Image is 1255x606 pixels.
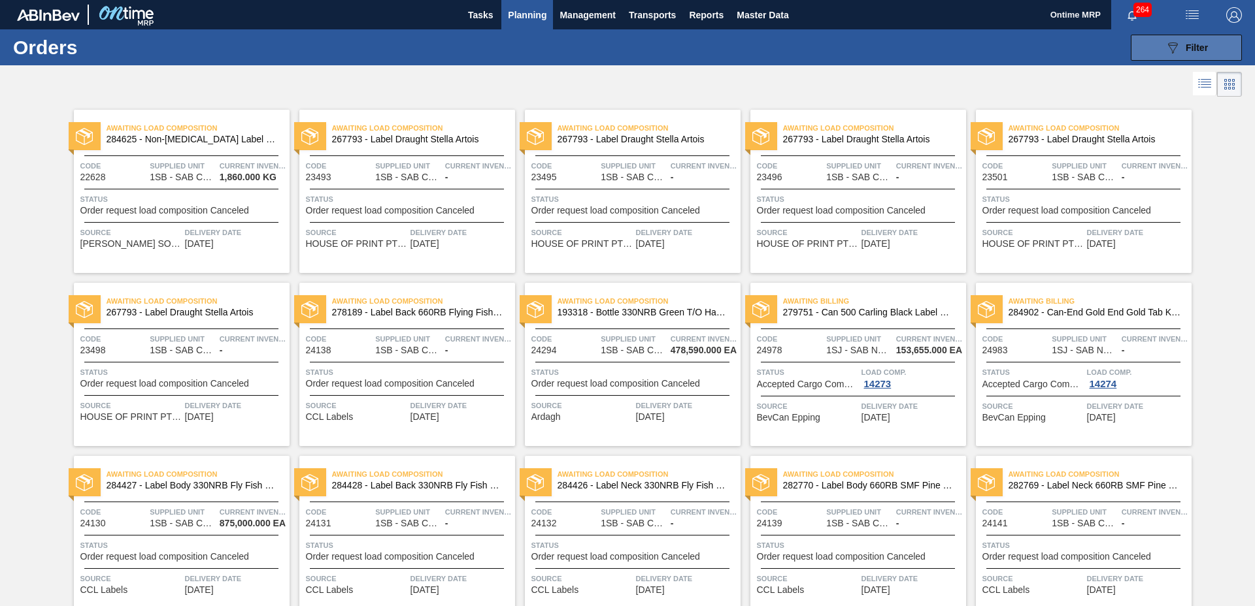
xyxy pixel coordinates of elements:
[531,572,633,585] span: Source
[1122,518,1125,528] span: -
[978,128,995,145] img: status
[1052,172,1117,182] span: 1SB - SAB Chamdor Brewery
[306,193,512,206] span: Status
[64,283,290,446] a: statusAwaiting Load Composition267793 - Label Draught Stella ArtoisCode23498Supplied Unit1SB - SA...
[80,366,286,379] span: Status
[1009,481,1181,490] span: 282769 - Label Neck 660RB SMF Pine Twist Upgrad
[306,518,331,528] span: 24131
[107,295,290,308] span: Awaiting Load Composition
[783,481,956,490] span: 282770 - Label Body 660RB SMF Pine Twist Upgr
[527,301,544,318] img: status
[757,413,820,423] span: BevCan Epping
[332,468,515,481] span: Awaiting Load Composition
[1087,366,1188,389] a: Load Comp.14274
[80,332,147,345] span: Code
[306,159,373,172] span: Code
[671,345,737,355] span: 478,590.000 EA
[332,135,505,144] span: 267793 - Label Draught Stella Artois
[306,239,407,249] span: HOUSE OF PRINT PTY LTD
[306,206,475,215] span: Order request load composition Canceled
[1184,7,1200,23] img: userActions
[306,552,475,562] span: Order request load composition Canceled
[410,412,439,422] span: 11/23/2024
[982,413,1046,423] span: BevCan Epping
[826,505,893,518] span: Supplied Unit
[1009,135,1181,144] span: 267793 - Label Draught Stella Artois
[560,7,616,23] span: Management
[375,505,442,518] span: Supplied Unit
[689,7,724,23] span: Reports
[826,332,893,345] span: Supplied Unit
[757,539,963,552] span: Status
[445,518,448,528] span: -
[150,332,216,345] span: Supplied Unit
[445,159,512,172] span: Current inventory
[375,345,441,355] span: 1SB - SAB Chamdor Brewery
[982,518,1008,528] span: 24141
[636,572,737,585] span: Delivery Date
[185,572,286,585] span: Delivery Date
[332,481,505,490] span: 284428 - Label Back 330NRB Fly Fish GA(2022)
[375,332,442,345] span: Supplied Unit
[1052,159,1118,172] span: Supplied Unit
[80,552,249,562] span: Order request load composition Canceled
[306,505,373,518] span: Code
[306,332,373,345] span: Code
[896,505,963,518] span: Current inventory
[301,301,318,318] img: status
[982,159,1049,172] span: Code
[896,332,963,345] span: Current inventory
[1087,366,1188,379] span: Load Comp.
[410,226,512,239] span: Delivery Date
[982,172,1008,182] span: 23501
[1122,332,1188,345] span: Current inventory
[13,40,209,55] h1: Orders
[601,345,666,355] span: 1SB - SAB Chamdor Brewery
[757,193,963,206] span: Status
[185,399,286,412] span: Delivery Date
[1087,379,1120,389] div: 14274
[862,366,963,389] a: Load Comp.14273
[1122,172,1125,182] span: -
[757,206,926,215] span: Order request load composition Canceled
[862,239,890,249] span: 11/04/2024
[558,121,741,135] span: Awaiting Load Composition
[375,172,441,182] span: 1SB - SAB Chamdor Brewery
[306,399,407,412] span: Source
[1087,239,1116,249] span: 11/07/2024
[306,379,475,389] span: Order request load composition Canceled
[757,366,858,379] span: Status
[531,518,557,528] span: 24132
[80,518,106,528] span: 24130
[531,379,700,389] span: Order request load composition Canceled
[76,474,93,491] img: status
[982,345,1008,355] span: 24983
[601,505,667,518] span: Supplied Unit
[445,345,448,355] span: -
[107,308,279,317] span: 267793 - Label Draught Stella Artois
[306,172,331,182] span: 23493
[185,226,286,239] span: Delivery Date
[531,159,598,172] span: Code
[107,468,290,481] span: Awaiting Load Composition
[508,7,546,23] span: Planning
[978,301,995,318] img: status
[982,379,1084,389] span: Accepted Cargo Composition
[531,505,598,518] span: Code
[80,539,286,552] span: Status
[601,159,667,172] span: Supplied Unit
[671,172,674,182] span: -
[783,308,956,317] span: 279751 - Can 500 Carling Black Label Refresh
[757,505,824,518] span: Code
[757,159,824,172] span: Code
[332,295,515,308] span: Awaiting Load Composition
[636,585,665,595] span: 12/11/2024
[515,283,741,446] a: statusAwaiting Load Composition193318 - Bottle 330NRB Green T/O Handi Fly FishCode24294Supplied U...
[332,121,515,135] span: Awaiting Load Composition
[1087,413,1116,423] span: 12/10/2024
[982,539,1188,552] span: Status
[220,505,286,518] span: Current inventory
[1087,400,1188,413] span: Delivery Date
[531,226,633,239] span: Source
[64,110,290,273] a: statusAwaiting Load Composition284625 - Non-[MEDICAL_DATA] Label GlueCode22628Supplied Unit1SB - ...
